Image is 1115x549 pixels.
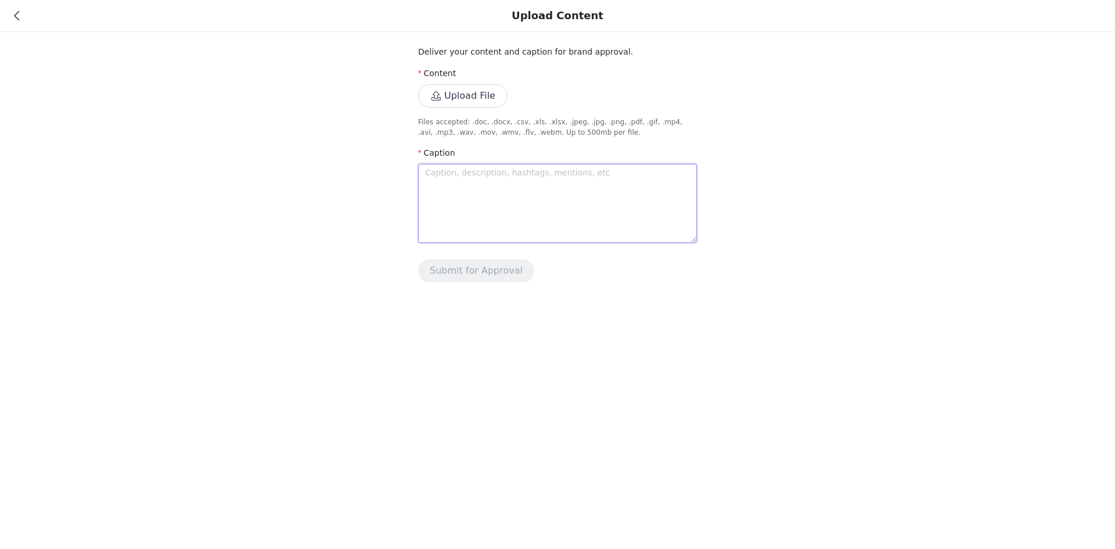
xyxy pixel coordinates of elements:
button: Submit for Approval [418,259,534,282]
label: Content [418,69,456,78]
button: Upload File [418,84,508,107]
p: Files accepted: .doc, .docx, .csv, .xls, .xlsx, .jpeg, .jpg, .png, .pdf, .gif, .mp4, .avi, .mp3, ... [418,117,697,138]
p: Deliver your content and caption for brand approval. [418,46,697,58]
div: Upload Content [512,9,603,22]
label: Caption [418,148,455,157]
span: Upload File [418,92,508,101]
